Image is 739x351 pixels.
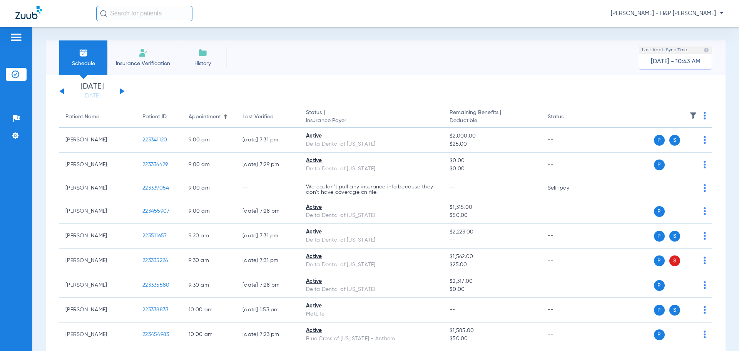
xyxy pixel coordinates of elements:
[184,60,221,67] span: History
[306,335,437,343] div: Blue Cross of [US_STATE] - Anthem
[59,199,136,224] td: [PERSON_NAME]
[65,113,130,121] div: Patient Name
[182,298,236,322] td: 10:00 AM
[704,281,706,289] img: group-dot-blue.svg
[651,58,701,65] span: [DATE] - 10:43 AM
[654,280,665,291] span: P
[443,106,541,128] th: Remaining Benefits |
[182,273,236,298] td: 9:30 AM
[79,48,88,57] img: Schedule
[686,306,694,314] img: x.svg
[198,48,207,57] img: History
[142,137,167,143] span: 223341120
[450,307,455,312] span: --
[306,212,437,220] div: Delta Dental of [US_STATE]
[142,233,167,238] span: 223511657
[704,112,706,119] img: group-dot-blue.svg
[450,327,535,335] span: $1,585.00
[142,113,167,121] div: Patient ID
[182,322,236,347] td: 10:00 AM
[669,135,680,146] span: S
[306,165,437,173] div: Delta Dental of [US_STATE]
[450,253,535,261] span: $1,562.00
[182,249,236,273] td: 9:30 AM
[182,177,236,199] td: 9:00 AM
[450,286,535,294] span: $0.00
[142,282,169,288] span: 223335580
[669,255,680,266] span: S
[182,128,236,153] td: 9:00 AM
[704,207,706,215] img: group-dot-blue.svg
[542,224,594,249] td: --
[704,257,706,264] img: group-dot-blue.svg
[642,46,688,54] span: Last Appt. Sync Time:
[182,199,236,224] td: 9:00 AM
[450,203,535,212] span: $1,315.00
[306,286,437,294] div: Delta Dental of [US_STATE]
[59,249,136,273] td: [PERSON_NAME]
[654,255,665,266] span: P
[236,224,300,249] td: [DATE] 7:31 PM
[542,322,594,347] td: --
[59,153,136,177] td: [PERSON_NAME]
[542,298,594,322] td: --
[59,128,136,153] td: [PERSON_NAME]
[669,231,680,242] span: S
[306,228,437,236] div: Active
[450,212,535,220] span: $50.00
[450,140,535,148] span: $25.00
[59,322,136,347] td: [PERSON_NAME]
[59,273,136,298] td: [PERSON_NAME]
[704,47,709,53] img: last sync help info
[10,33,22,42] img: hamburger-icon
[236,199,300,224] td: [DATE] 7:28 PM
[96,6,192,21] input: Search for patients
[65,60,102,67] span: Schedule
[306,236,437,244] div: Delta Dental of [US_STATE]
[59,298,136,322] td: [PERSON_NAME]
[686,331,694,338] img: x.svg
[450,157,535,165] span: $0.00
[306,253,437,261] div: Active
[15,6,42,19] img: Zuub Logo
[236,249,300,273] td: [DATE] 7:31 PM
[686,232,694,240] img: x.svg
[113,60,173,67] span: Insurance Verification
[686,207,694,215] img: x.svg
[704,232,706,240] img: group-dot-blue.svg
[704,306,706,314] img: group-dot-blue.svg
[189,113,230,121] div: Appointment
[669,305,680,316] span: S
[242,113,274,121] div: Last Verified
[654,329,665,340] span: P
[242,113,294,121] div: Last Verified
[654,160,665,170] span: P
[236,322,300,347] td: [DATE] 7:23 PM
[450,228,535,236] span: $2,223.00
[306,184,437,195] p: We couldn’t pull any insurance info because they don’t have coverage on file.
[139,48,148,57] img: Manual Insurance Verification
[306,140,437,148] div: Delta Dental of [US_STATE]
[654,135,665,146] span: P
[704,136,706,144] img: group-dot-blue.svg
[306,117,437,125] span: Insurance Payer
[542,249,594,273] td: --
[542,177,594,199] td: Self-pay
[236,298,300,322] td: [DATE] 1:53 PM
[450,335,535,343] span: $50.00
[611,10,724,17] span: [PERSON_NAME] - H&P [PERSON_NAME]
[704,184,706,192] img: group-dot-blue.svg
[450,165,535,173] span: $0.00
[306,157,437,165] div: Active
[100,10,107,17] img: Search Icon
[65,113,99,121] div: Patient Name
[542,128,594,153] td: --
[189,113,221,121] div: Appointment
[142,208,169,214] span: 223455907
[542,106,594,128] th: Status
[69,83,115,100] li: [DATE]
[542,153,594,177] td: --
[236,177,300,199] td: --
[654,231,665,242] span: P
[450,236,535,244] span: --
